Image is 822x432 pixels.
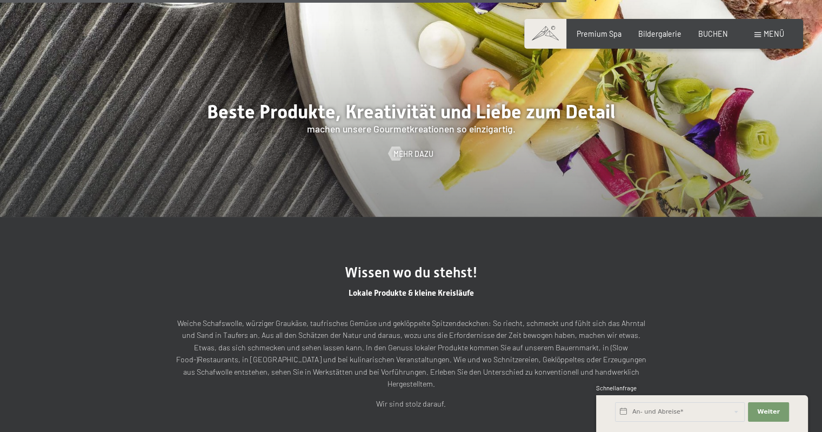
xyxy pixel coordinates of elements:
[349,288,474,298] span: Lokale Produkte & kleine Kreisläufe
[173,398,649,410] p: Wir sind stolz darauf.
[393,149,433,159] span: Mehr dazu
[757,408,780,416] span: Weiter
[345,264,478,281] span: Wissen wo du stehst!
[698,29,728,38] a: BUCHEN
[173,317,649,390] p: Weiche Schafswolle, würziger Graukäse, taufrisches Gemüse und geklöppelte Spitzendeckchen: So rie...
[638,29,681,38] a: Bildergalerie
[577,29,621,38] a: Premium Spa
[596,384,637,391] span: Schnellanfrage
[748,402,789,422] button: Weiter
[764,29,784,38] span: Menü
